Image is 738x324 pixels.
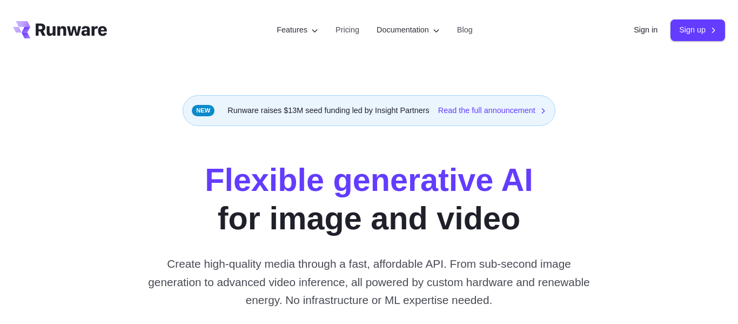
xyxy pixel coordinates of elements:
h1: for image and video [205,161,533,237]
div: Runware raises $13M seed funding led by Insight Partners [183,95,555,126]
a: Sign in [634,24,658,36]
a: Blog [457,24,473,36]
a: Pricing [336,24,359,36]
label: Documentation [377,24,440,36]
a: Read the full announcement [438,104,546,117]
a: Sign up [670,19,725,41]
p: Create high-quality media through a fast, affordable API. From sub-second image generation to adv... [141,255,597,309]
a: Go to / [13,21,107,38]
strong: Flexible generative AI [205,162,533,198]
label: Features [277,24,318,36]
